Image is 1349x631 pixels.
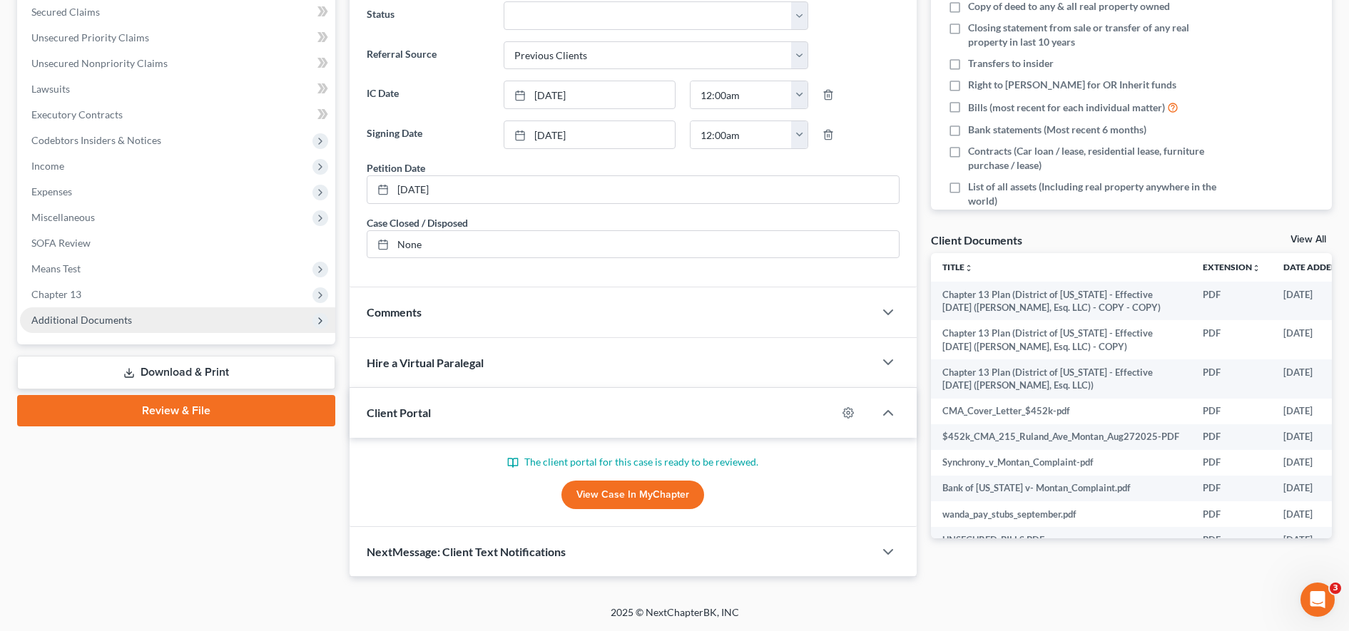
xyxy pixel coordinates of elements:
[360,1,497,30] label: Status
[367,455,900,469] p: The client portal for this case is ready to be reviewed.
[968,123,1146,137] span: Bank statements (Most recent 6 months)
[931,282,1191,321] td: Chapter 13 Plan (District of [US_STATE] - Effective [DATE] ([PERSON_NAME], Esq. LLC) - COPY - COPY)
[1191,359,1272,399] td: PDF
[31,237,91,249] span: SOFA Review
[367,176,899,203] a: [DATE]
[367,356,484,369] span: Hire a Virtual Paralegal
[17,395,335,426] a: Review & File
[931,424,1191,450] td: $452k_CMA_215_Ruland_Ave_Montan_Aug272025-PDF
[931,399,1191,424] td: CMA_Cover_Letter_$452k-pdf
[1191,399,1272,424] td: PDF
[968,56,1054,71] span: Transfers to insider
[20,51,335,76] a: Unsecured Nonpriority Claims
[931,450,1191,476] td: Synchrony_v_Montan_Complaint-pdf
[31,134,161,146] span: Codebtors Insiders & Notices
[931,359,1191,399] td: Chapter 13 Plan (District of [US_STATE] - Effective [DATE] ([PERSON_NAME], Esq. LLC))
[1300,583,1335,617] iframe: Intercom live chat
[17,356,335,389] a: Download & Print
[968,21,1220,49] span: Closing statement from sale or transfer of any real property in last 10 years
[504,81,675,108] a: [DATE]
[20,25,335,51] a: Unsecured Priority Claims
[31,83,70,95] span: Lawsuits
[968,180,1220,208] span: List of all assets (Including real property anywhere in the world)
[360,81,497,109] label: IC Date
[1191,424,1272,450] td: PDF
[1191,501,1272,527] td: PDF
[504,121,675,148] a: [DATE]
[931,527,1191,553] td: UNSECURED_BILLS.PDF
[561,481,704,509] a: View Case in MyChapter
[1191,320,1272,359] td: PDF
[964,264,973,272] i: unfold_more
[31,160,64,172] span: Income
[931,232,1022,247] div: Client Documents
[1203,262,1261,272] a: Extensionunfold_more
[31,314,132,326] span: Additional Documents
[367,305,422,319] span: Comments
[360,120,497,149] label: Signing Date
[1330,583,1341,594] span: 3
[968,144,1220,173] span: Contracts (Car loan / lease, residential lease, furniture purchase / lease)
[20,230,335,256] a: SOFA Review
[1191,527,1272,553] td: PDF
[268,605,1081,631] div: 2025 © NextChapterBK, INC
[1291,235,1326,245] a: View All
[1191,476,1272,501] td: PDF
[367,406,431,419] span: Client Portal
[20,102,335,128] a: Executory Contracts
[31,288,81,300] span: Chapter 13
[31,211,95,223] span: Miscellaneous
[931,501,1191,527] td: wanda_pay_stubs_september.pdf
[931,320,1191,359] td: Chapter 13 Plan (District of [US_STATE] - Effective [DATE] ([PERSON_NAME], Esq. LLC) - COPY)
[367,545,566,558] span: NextMessage: Client Text Notifications
[968,78,1176,92] span: Right to [PERSON_NAME] for OR Inherit funds
[31,185,72,197] span: Expenses
[1283,262,1348,272] a: Date Added expand_more
[31,31,149,43] span: Unsecured Priority Claims
[31,6,100,18] span: Secured Claims
[360,41,497,70] label: Referral Source
[1191,450,1272,476] td: PDF
[31,57,168,69] span: Unsecured Nonpriority Claims
[691,121,792,148] input: -- : --
[1191,282,1272,321] td: PDF
[20,76,335,102] a: Lawsuits
[367,215,468,230] div: Case Closed / Disposed
[1252,264,1261,272] i: unfold_more
[691,81,792,108] input: -- : --
[931,476,1191,501] td: Bank of [US_STATE] v- Montan_Complaint.pdf
[942,262,973,272] a: Titleunfold_more
[968,101,1165,115] span: Bills (most recent for each individual matter)
[31,262,81,275] span: Means Test
[367,231,899,258] a: None
[367,160,425,175] div: Petition Date
[31,108,123,120] span: Executory Contracts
